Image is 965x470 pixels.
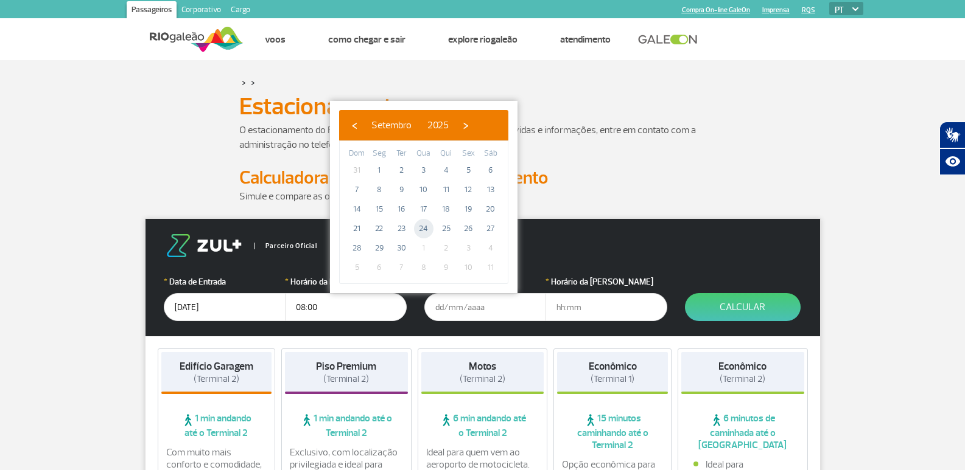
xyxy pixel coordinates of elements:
span: 6 [370,258,389,277]
span: 17 [414,199,433,219]
th: weekday [479,147,502,161]
span: 2025 [427,119,449,131]
a: Imprensa [762,6,790,14]
label: Data de Entrada [164,275,286,288]
th: weekday [390,147,413,161]
span: 5 [347,258,367,277]
span: 11 [481,258,500,277]
strong: Econômico [589,360,637,373]
a: Atendimento [560,33,611,46]
p: O estacionamento do RIOgaleão é administrado pela Estapar. Para dúvidas e informações, entre em c... [239,123,726,152]
button: Calcular [685,293,801,321]
span: 15 [370,199,389,219]
input: dd/mm/aaaa [164,293,286,321]
span: 14 [347,199,367,219]
span: 18 [437,199,456,219]
span: 23 [391,219,411,238]
a: Corporativo [177,1,226,21]
span: 8 [414,258,433,277]
bs-datepicker-navigation-view: ​ ​ ​ [345,117,475,130]
label: Horário da Entrada [285,275,407,288]
a: Compra On-line GaleOn [682,6,750,14]
span: 19 [458,199,478,219]
span: 4 [481,238,500,258]
span: 1 min andando até o Terminal 2 [285,412,408,439]
span: 15 minutos caminhando até o Terminal 2 [557,412,668,451]
th: weekday [457,147,480,161]
span: 7 [391,258,411,277]
span: 6 minutos de caminhada até o [GEOGRAPHIC_DATA] [681,412,804,451]
span: 25 [437,219,456,238]
bs-datepicker-container: calendar [330,101,518,293]
span: 6 min andando até o Terminal 2 [421,412,544,439]
strong: Piso Premium [316,360,376,373]
span: 27 [481,219,500,238]
span: Setembro [371,119,412,131]
span: 7 [347,180,367,199]
span: 8 [370,180,389,199]
input: hh:mm [285,293,407,321]
strong: Edifício Garagem [180,360,253,373]
button: › [457,116,475,134]
input: hh:mm [546,293,667,321]
span: 13 [481,180,500,199]
span: 16 [391,199,411,219]
strong: Motos [469,360,496,373]
p: Simule e compare as opções. [239,189,726,204]
span: 21 [347,219,367,238]
a: > [251,75,255,89]
input: dd/mm/aaaa [424,293,546,321]
label: Horário da [PERSON_NAME] [546,275,667,288]
span: (Terminal 2) [194,373,239,385]
a: Explore RIOgaleão [448,33,518,46]
span: (Terminal 2) [720,373,765,385]
span: 10 [414,180,433,199]
span: 30 [391,238,411,258]
span: 24 [414,219,433,238]
span: (Terminal 2) [460,373,505,385]
strong: Econômico [718,360,767,373]
th: weekday [435,147,457,161]
span: (Terminal 1) [591,373,634,385]
span: 6 [481,161,500,180]
h1: Estacionamento [239,96,726,117]
span: 28 [347,238,367,258]
a: > [242,75,246,89]
span: 11 [437,180,456,199]
span: (Terminal 2) [323,373,369,385]
a: Como chegar e sair [328,33,405,46]
span: 1 [414,238,433,258]
button: 2025 [419,116,457,134]
span: 9 [391,180,411,199]
button: Abrir tradutor de língua de sinais. [939,122,965,148]
span: 31 [347,161,367,180]
h2: Calculadora de Tarifa do Estacionamento [239,167,726,189]
span: 1 min andando até o Terminal 2 [161,412,272,439]
th: weekday [346,147,368,161]
a: RQS [802,6,815,14]
button: Abrir recursos assistivos. [939,148,965,175]
span: 5 [458,161,478,180]
img: logo-zul.png [164,234,244,257]
span: 2 [391,161,411,180]
span: 20 [481,199,500,219]
button: ‹ [345,116,363,134]
span: 9 [437,258,456,277]
span: 1 [370,161,389,180]
button: Setembro [363,116,419,134]
span: 10 [458,258,478,277]
span: 3 [414,161,433,180]
span: 29 [370,238,389,258]
span: 2 [437,238,456,258]
span: 4 [437,161,456,180]
a: Cargo [226,1,255,21]
span: Parceiro Oficial [254,243,317,249]
th: weekday [413,147,435,161]
span: 26 [458,219,478,238]
a: Voos [265,33,286,46]
a: Passageiros [127,1,177,21]
th: weekday [368,147,391,161]
span: 22 [370,219,389,238]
